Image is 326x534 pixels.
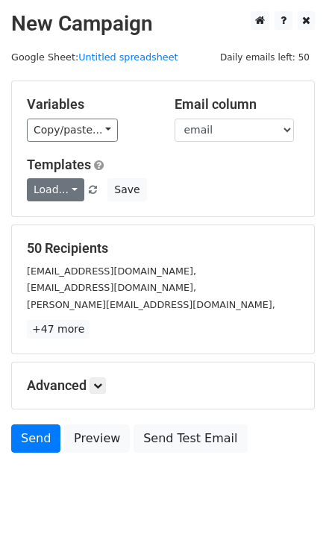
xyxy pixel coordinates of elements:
a: Send Test Email [134,424,247,453]
span: Daily emails left: 50 [215,49,315,66]
small: [EMAIL_ADDRESS][DOMAIN_NAME], [27,282,196,293]
iframe: Chat Widget [251,462,326,534]
h5: Email column [175,96,300,113]
small: [EMAIL_ADDRESS][DOMAIN_NAME], [27,266,196,277]
small: [PERSON_NAME][EMAIL_ADDRESS][DOMAIN_NAME], [27,299,275,310]
button: Save [107,178,146,201]
a: +47 more [27,320,90,339]
a: Templates [27,157,91,172]
h5: 50 Recipients [27,240,299,257]
h5: Advanced [27,377,299,394]
a: Preview [64,424,130,453]
h2: New Campaign [11,11,315,37]
a: Load... [27,178,84,201]
a: Untitled spreadsheet [78,51,178,63]
a: Send [11,424,60,453]
a: Daily emails left: 50 [215,51,315,63]
small: Google Sheet: [11,51,178,63]
h5: Variables [27,96,152,113]
a: Copy/paste... [27,119,118,142]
